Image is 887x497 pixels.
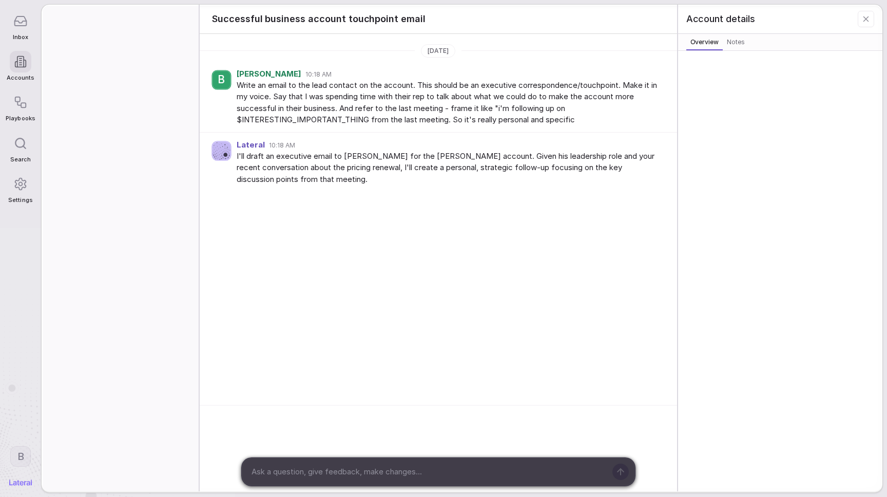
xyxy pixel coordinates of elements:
span: Search [10,156,31,163]
span: B [17,450,24,463]
span: Lateral [237,141,265,150]
span: B [218,73,225,86]
span: Successful business account touchpoint email [212,12,426,26]
span: Write an email to the lead contact on the account. This should be an executive correspondence/tou... [237,80,661,126]
img: Lateral [9,480,32,486]
span: Settings [8,197,32,204]
a: Settings [6,168,35,209]
img: Agent avatar [212,141,231,160]
span: Account details [686,12,755,26]
span: Playbooks [6,115,35,122]
span: [DATE] [428,47,449,55]
span: 10:18 AM [305,70,332,79]
span: Inbox [13,34,28,41]
a: Playbooks [6,86,35,127]
span: Overview [688,37,721,47]
span: Notes [725,37,747,47]
a: Inbox [6,5,35,46]
span: I'll draft an executive email to [PERSON_NAME] for the [PERSON_NAME] account. Given his leadershi... [237,151,661,186]
span: [PERSON_NAME] [237,70,301,79]
span: 10:18 AM [269,141,295,150]
a: Accounts [6,46,35,86]
span: Accounts [7,75,34,81]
